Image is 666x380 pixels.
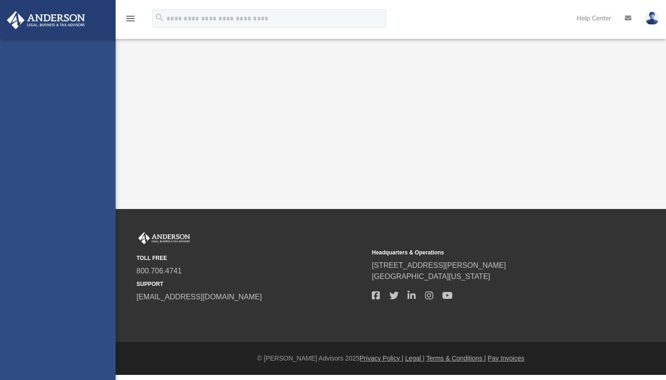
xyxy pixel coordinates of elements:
[136,280,365,288] small: SUPPORT
[4,11,88,29] img: Anderson Advisors Platinum Portal
[372,248,601,257] small: Headquarters & Operations
[136,267,182,275] a: 800.706.4741
[372,261,506,269] a: [STREET_ADDRESS][PERSON_NAME]
[426,355,486,362] a: Terms & Conditions |
[116,354,666,363] div: © [PERSON_NAME] Advisors 2025
[125,13,136,24] i: menu
[136,254,365,262] small: TOLL FREE
[405,355,425,362] a: Legal |
[125,18,136,24] a: menu
[154,13,165,23] i: search
[360,355,404,362] a: Privacy Policy |
[645,12,659,25] img: User Pic
[136,293,262,301] a: [EMAIL_ADDRESS][DOMAIN_NAME]
[487,355,524,362] a: Pay Invoices
[136,232,192,244] img: Anderson Advisors Platinum Portal
[372,272,490,280] a: [GEOGRAPHIC_DATA][US_STATE]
